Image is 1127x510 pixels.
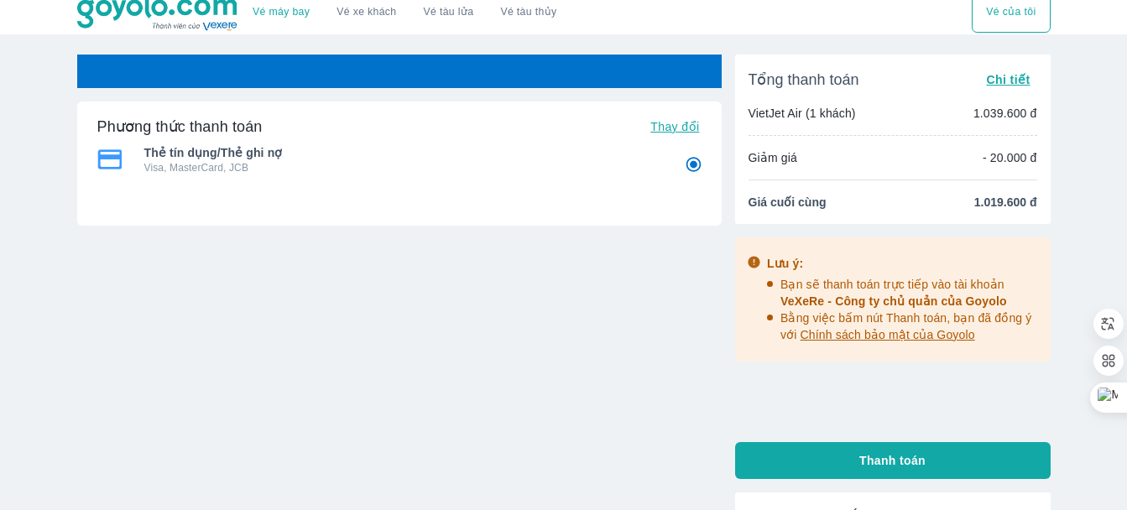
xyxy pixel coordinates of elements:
[97,139,702,180] div: Thẻ tín dụng/Thẻ ghi nợThẻ tín dụng/Thẻ ghi nợVisa, MasterCard, JCB
[974,194,1037,211] span: 1.019.600 đ
[97,117,263,137] h6: Phương thức thanh toán
[644,115,706,138] button: Thay đổi
[749,70,859,90] span: Tổng thanh toán
[767,255,1039,272] div: Lưu ý:
[859,452,926,469] span: Thanh toán
[780,294,1007,308] span: VeXeRe - Công ty chủ quản của Goyolo
[749,149,797,166] p: Giảm giá
[973,105,1037,122] p: 1.039.600 đ
[337,6,396,18] a: Vé xe khách
[780,278,1007,308] span: Bạn sẽ thanh toán trực tiếp vào tài khoản
[144,144,661,161] span: Thẻ tín dụng/Thẻ ghi nợ
[97,149,123,169] img: Thẻ tín dụng/Thẻ ghi nợ
[979,68,1036,91] button: Chi tiết
[801,328,975,341] span: Chính sách bảo mật của Goyolo
[144,161,661,174] p: Visa, MasterCard, JCB
[986,73,1030,86] span: Chi tiết
[983,149,1037,166] p: - 20.000 đ
[749,105,856,122] p: VietJet Air (1 khách)
[735,442,1051,479] button: Thanh toán
[253,6,310,18] a: Vé máy bay
[780,310,1039,343] p: Bằng việc bấm nút Thanh toán, bạn đã đồng ý với
[650,120,699,133] span: Thay đổi
[749,194,827,211] span: Giá cuối cùng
